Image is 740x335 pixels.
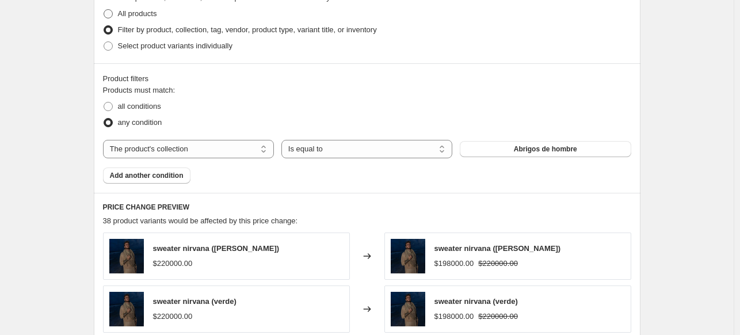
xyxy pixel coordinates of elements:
span: sweater nirvana ([PERSON_NAME]) [434,244,561,253]
span: all conditions [118,102,161,111]
div: $198000.00 [434,258,474,269]
span: Select product variants individually [118,41,232,50]
span: sweater nirvana (verde) [434,297,518,306]
h6: PRICE CHANGE PREVIEW [103,203,631,212]
span: Filter by product, collection, tag, vendor, product type, variant title, or inventory [118,25,377,34]
img: Fashion_Portraits_Afrodita_Tulum_berPH-345_1_80x.jpg [109,239,144,273]
span: 38 product variants would be affected by this price change: [103,216,298,225]
div: Product filters [103,73,631,85]
div: $220000.00 [153,311,193,322]
strike: $220000.00 [478,258,518,269]
span: sweater nirvana ([PERSON_NAME]) [153,244,280,253]
span: any condition [118,118,162,127]
span: Abrigos de hombre [514,144,577,154]
div: $198000.00 [434,311,474,322]
span: sweater nirvana (verde) [153,297,237,306]
img: Fashion_Portraits_Afrodita_Tulum_berPH-345_1_80x.jpg [391,292,425,326]
button: Add another condition [103,167,190,184]
button: Abrigos de hombre [460,141,631,157]
img: Fashion_Portraits_Afrodita_Tulum_berPH-345_1_80x.jpg [391,239,425,273]
div: $220000.00 [153,258,193,269]
span: Add another condition [110,171,184,180]
strike: $220000.00 [478,311,518,322]
img: Fashion_Portraits_Afrodita_Tulum_berPH-345_1_80x.jpg [109,292,144,326]
span: All products [118,9,157,18]
span: Products must match: [103,86,176,94]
